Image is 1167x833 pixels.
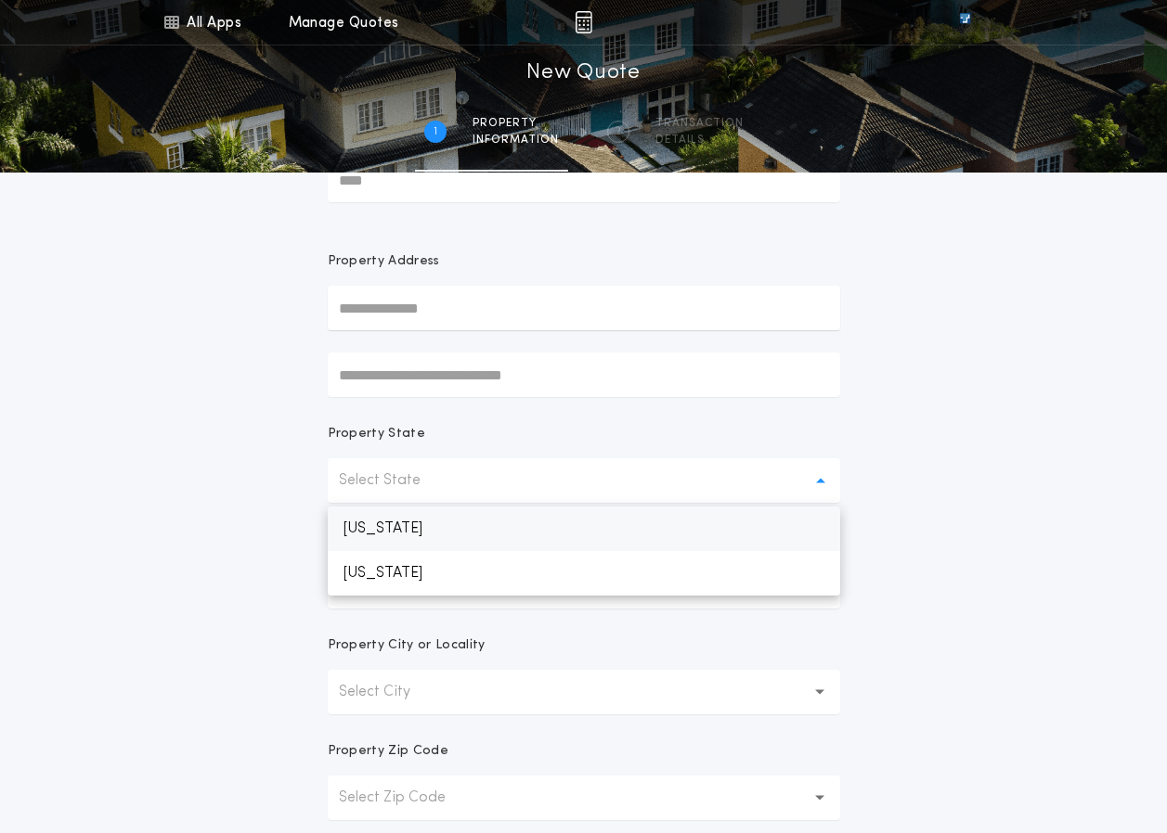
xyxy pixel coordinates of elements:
[926,13,1004,32] img: vs-icon
[655,116,744,131] span: Transaction
[615,124,621,139] h2: 2
[328,742,448,761] p: Property Zip Code
[655,133,744,147] span: details
[339,469,450,492] p: Select State
[328,636,486,655] p: Property City or Locality
[328,252,840,271] p: Property Address
[328,506,840,596] ul: Select State
[328,551,840,596] p: [US_STATE]
[526,58,640,88] h1: New Quote
[328,775,840,820] button: Select Zip Code
[434,124,437,139] h2: 1
[575,11,592,33] img: img
[328,158,840,202] input: Prepared For
[328,425,425,443] p: Property State
[339,681,440,703] p: Select City
[328,670,840,714] button: Select City
[339,787,475,809] p: Select Zip Code
[328,458,840,503] button: Select State
[473,116,559,131] span: Property
[473,133,559,147] span: information
[328,506,840,551] p: [US_STATE]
